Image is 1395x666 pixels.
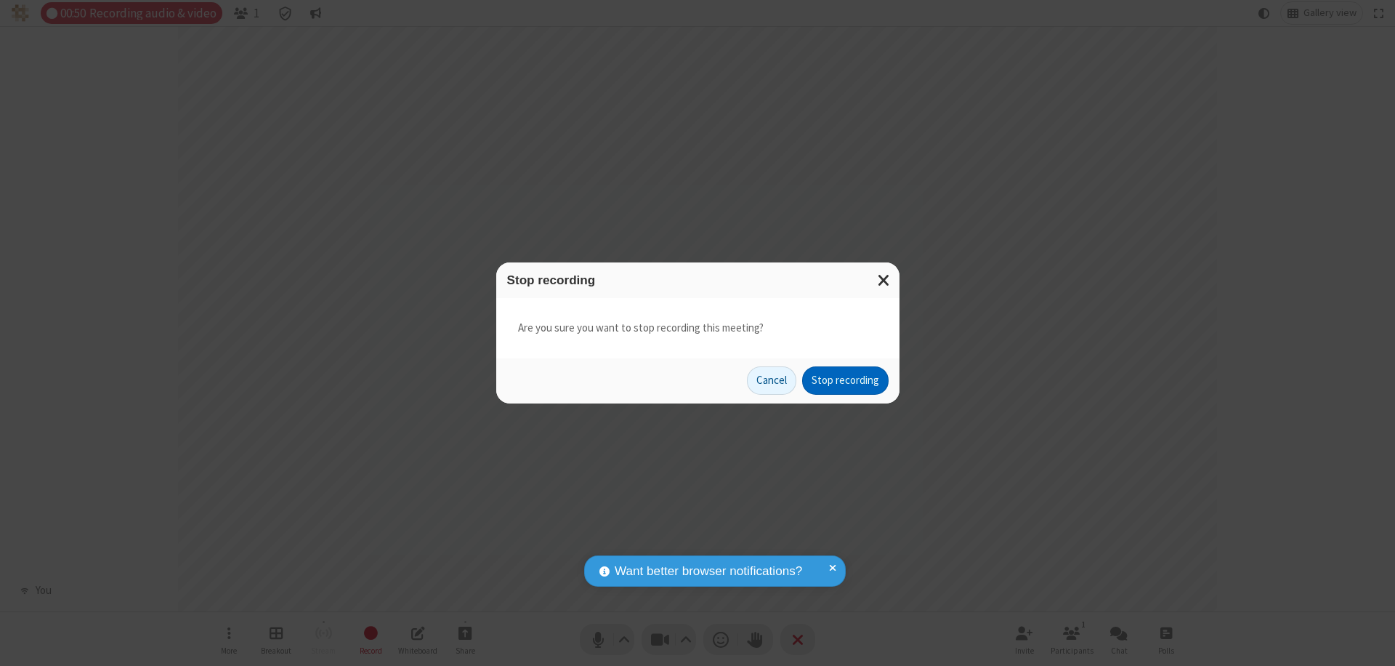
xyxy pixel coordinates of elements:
button: Cancel [747,366,796,396]
span: Want better browser notifications? [615,562,802,581]
button: Stop recording [802,366,889,396]
div: Are you sure you want to stop recording this meeting? [496,298,899,358]
h3: Stop recording [507,273,889,287]
button: Close modal [869,262,899,298]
